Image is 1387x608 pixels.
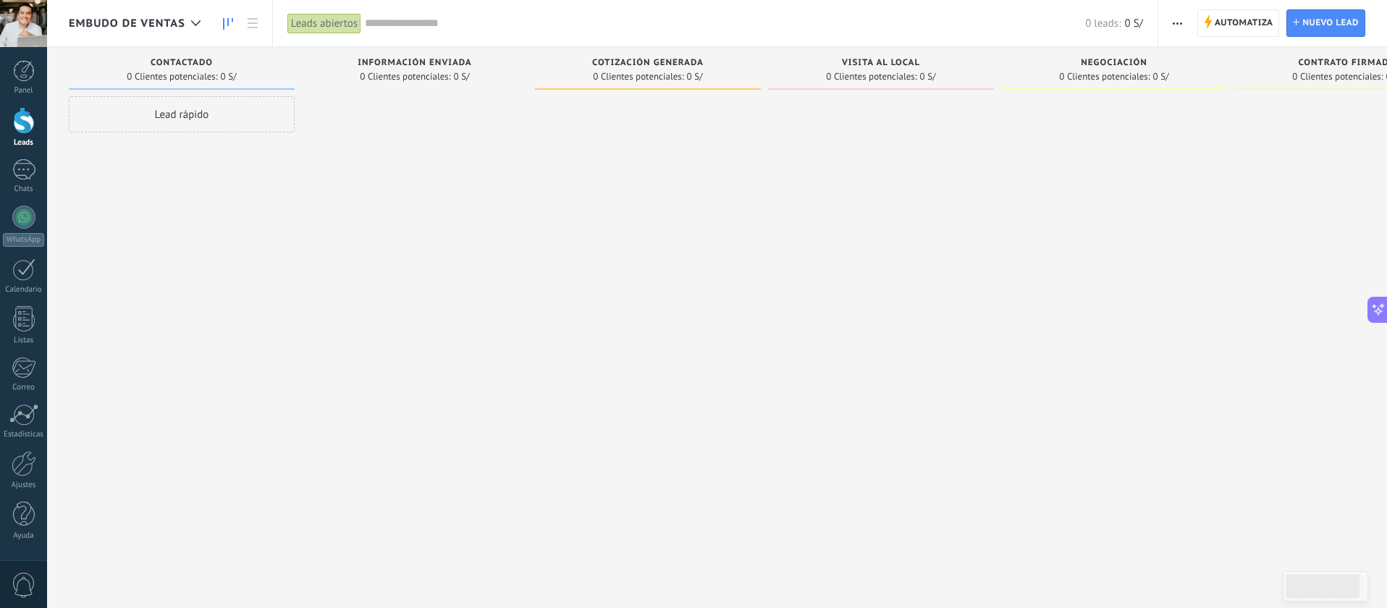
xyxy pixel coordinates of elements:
[221,72,237,81] span: 0 S/
[3,86,45,96] div: Panel
[920,72,936,81] span: 0 S/
[1153,72,1169,81] span: 0 S/
[240,9,265,38] a: Lista
[775,58,987,70] div: Visita al local
[358,58,472,68] span: Información enviada
[1197,9,1280,37] a: Automatiza
[1302,10,1359,36] span: Nuevo lead
[826,72,916,81] span: 0 Clientes potenciales:
[127,72,217,81] span: 0 Clientes potenciales:
[1292,72,1383,81] span: 0 Clientes potenciales:
[542,58,754,70] div: Cotización generada
[842,58,920,68] span: Visita al local
[69,96,295,132] div: Lead rápido
[1059,72,1150,81] span: 0 Clientes potenciales:
[1085,17,1121,30] span: 0 leads:
[287,13,361,34] div: Leads abiertos
[360,72,450,81] span: 0 Clientes potenciales:
[3,383,45,392] div: Correo
[3,430,45,439] div: Estadísticas
[1008,58,1220,70] div: Negociación
[592,58,704,68] span: Cotización generada
[309,58,520,70] div: Información enviada
[1124,17,1142,30] span: 0 S/
[1215,10,1273,36] span: Automatiza
[1167,9,1188,37] button: Más
[3,481,45,490] div: Ajustes
[151,58,213,68] span: Contactado
[3,185,45,194] div: Chats
[3,336,45,345] div: Listas
[3,138,45,148] div: Leads
[3,285,45,295] div: Calendario
[216,9,240,38] a: Leads
[76,58,287,70] div: Contactado
[3,531,45,541] div: Ayuda
[454,72,470,81] span: 0 S/
[1286,9,1365,37] a: Nuevo lead
[3,233,44,247] div: WhatsApp
[1081,58,1147,68] span: Negociación
[687,72,703,81] span: 0 S/
[593,72,683,81] span: 0 Clientes potenciales:
[69,17,185,30] span: Embudo de ventas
